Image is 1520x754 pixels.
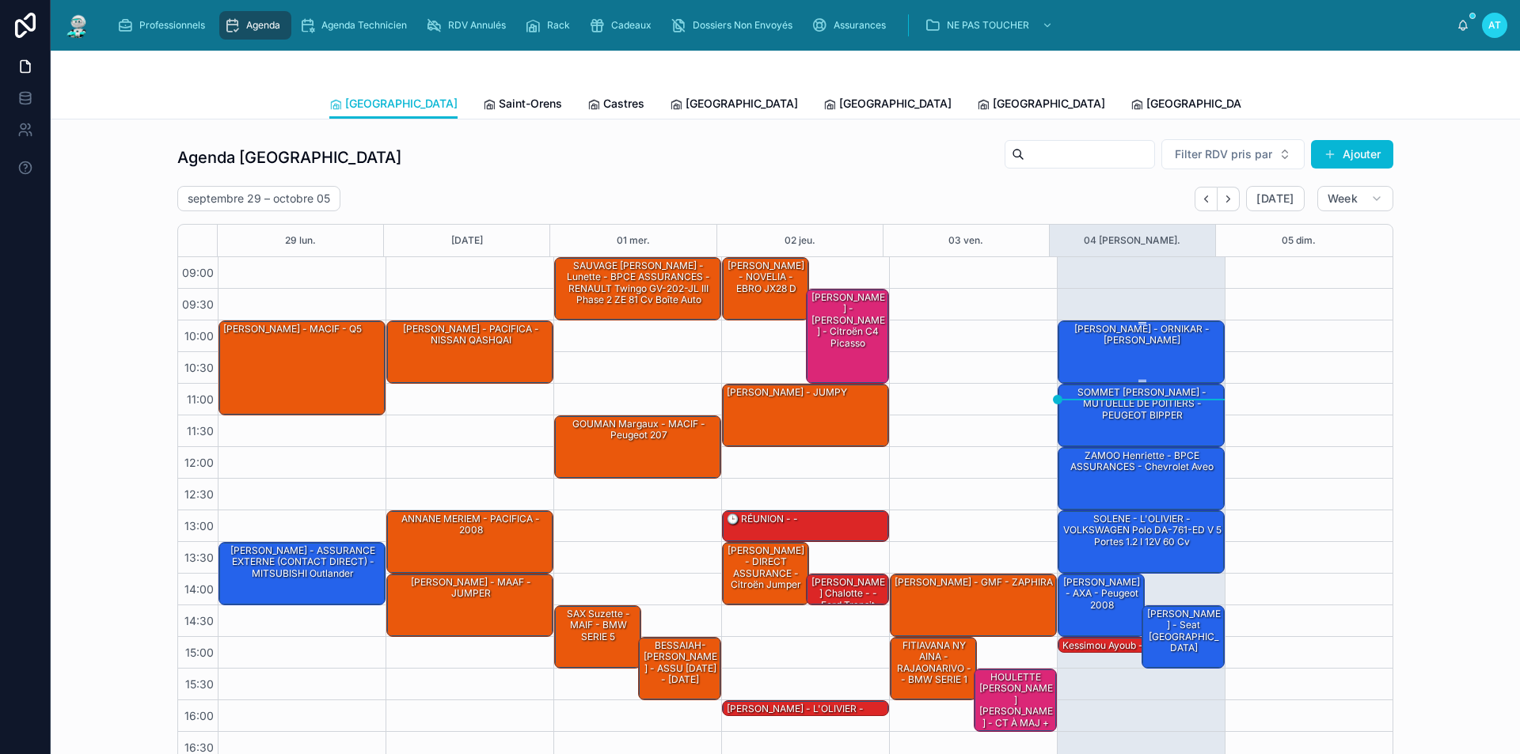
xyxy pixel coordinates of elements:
[1282,225,1316,256] div: 05 dim.
[725,512,800,526] div: 🕒 RÉUNION - -
[1058,511,1224,573] div: SOLENE - L'OLIVIER - VOLKSWAGEN Polo DA-761-ED V 5 portes 1.2 i 12V 60 cv
[809,290,888,350] div: [PERSON_NAME] - [PERSON_NAME] - Citroën C4 Picasso
[693,19,792,32] span: Dossiers Non Envoyés
[1061,638,1217,653] div: Kessimou Ayoub - PACIFICA - ds3
[294,11,418,40] a: Agenda Technicien
[499,96,562,112] span: Saint-Orens
[219,321,385,415] div: [PERSON_NAME] - MACIF - Q5
[617,225,650,256] button: 01 mer.
[975,669,1057,731] div: HOULETTE [PERSON_NAME] [PERSON_NAME] - CT à MAJ + BDG sur CT - BPCE ASSURANCES - C4
[1195,187,1218,211] button: Back
[451,225,483,256] button: [DATE]
[587,89,644,121] a: Castres
[893,575,1054,589] div: [PERSON_NAME] - GMF - ZAPHIRA
[389,575,552,601] div: [PERSON_NAME] - MAAF - JUMPER
[891,574,1056,636] div: [PERSON_NAME] - GMF - ZAPHIRA
[785,225,815,256] button: 02 jeu.
[1145,607,1224,656] div: [PERSON_NAME] - seat [GEOGRAPHIC_DATA]
[920,11,1061,40] a: NE PAS TOUCHER
[181,646,218,659] span: 15:00
[1084,225,1180,256] button: 04 [PERSON_NAME].
[725,259,807,296] div: [PERSON_NAME] - NOVELIA - EBRO JX28 D
[1130,89,1259,121] a: [GEOGRAPHIC_DATA]
[1328,191,1358,206] span: Week
[1061,449,1223,475] div: ZAMOO Henriette - BPCE ASSURANCES - Chevrolet aveo
[639,638,721,699] div: BESSAIAH-[PERSON_NAME] - ASSU [DATE] - [DATE]
[723,511,888,541] div: 🕒 RÉUNION - -
[219,543,385,604] div: [PERSON_NAME] - ASSURANCE EXTERNE (CONTACT DIRECT) - MITSUBISHI Outlander
[389,512,552,538] div: ANNANE MERIEM - PACIFICA - 2008
[180,582,218,596] span: 14:00
[807,290,889,383] div: [PERSON_NAME] - [PERSON_NAME] - Citroën C4 Picasso
[1058,385,1224,446] div: SOMMET [PERSON_NAME] - MUTUELLE DE POITIERS - PEUGEOT BIPPER
[183,424,218,438] span: 11:30
[1246,186,1304,211] button: [DATE]
[1058,638,1224,654] div: Kessimou Ayoub - PACIFICA - ds3
[891,638,976,699] div: FITIAVANA NY AINA - RAJAONARIVO - - BMW SERIE 1
[222,322,363,336] div: [PERSON_NAME] - MACIF - Q5
[222,544,384,581] div: [PERSON_NAME] - ASSURANCE EXTERNE (CONTACT DIRECT) - MITSUBISHI Outlander
[809,575,888,624] div: [PERSON_NAME] chalotte - - ford transit 2013 mk6
[180,456,218,469] span: 12:00
[723,385,888,446] div: [PERSON_NAME] - JUMPY
[893,638,975,688] div: FITIAVANA NY AINA - RAJAONARIVO - - BMW SERIE 1
[178,297,218,311] span: 09:30
[180,329,218,343] span: 10:00
[603,96,644,112] span: Castres
[1256,191,1294,206] span: [DATE]
[188,191,330,206] h2: septembre 29 – octobre 05
[839,96,952,112] span: [GEOGRAPHIC_DATA]
[723,701,888,717] div: [PERSON_NAME] - L'OLIVIER -
[1488,19,1501,32] span: AT
[180,487,218,501] span: 12:30
[63,13,92,38] img: App logo
[387,321,553,383] div: [PERSON_NAME] - PACIFICA - NISSAN QASHQAI
[285,225,316,256] button: 29 lun.
[219,11,291,40] a: Agenda
[180,614,218,627] span: 14:30
[807,11,897,40] a: Assurances
[1061,575,1143,612] div: [PERSON_NAME] - AXA - Peugeot 2008
[1311,140,1393,169] button: Ajouter
[180,709,218,722] span: 16:00
[948,225,983,256] button: 03 ven.
[993,96,1105,112] span: [GEOGRAPHIC_DATA]
[183,392,218,406] span: 11:00
[1061,322,1223,348] div: [PERSON_NAME] - ORNIKAR - [PERSON_NAME]
[180,361,218,374] span: 10:30
[547,19,570,32] span: Rack
[520,11,581,40] a: Rack
[345,96,458,112] span: [GEOGRAPHIC_DATA]
[557,259,720,308] div: SAUVAGE [PERSON_NAME] - Lunette - BPCE ASSURANCES - RENAULT Twingo GV-202-JL III Phase 2 ZE 81 cv...
[389,322,552,348] div: [PERSON_NAME] - PACIFICA - NISSAN QASHQAI
[421,11,517,40] a: RDV Annulés
[180,519,218,532] span: 13:00
[448,19,506,32] span: RDV Annulés
[246,19,280,32] span: Agenda
[725,544,807,593] div: [PERSON_NAME] - DIRECT ASSURANCE - Citroën jumper
[321,19,407,32] span: Agenda Technicien
[180,551,218,564] span: 13:30
[483,89,562,121] a: Saint-Orens
[723,258,808,320] div: [PERSON_NAME] - NOVELIA - EBRO JX28 D
[387,511,553,573] div: ANNANE MERIEM - PACIFICA - 2008
[611,19,652,32] span: Cadeaux
[181,677,218,691] span: 15:30
[387,574,553,636] div: [PERSON_NAME] - MAAF - JUMPER
[1061,385,1223,422] div: SOMMET [PERSON_NAME] - MUTUELLE DE POITIERS - PEUGEOT BIPPER
[725,385,849,400] div: [PERSON_NAME] - JUMPY
[555,606,640,668] div: SAX Suzette - MAIF - BMW SERIE 5
[555,416,720,478] div: GOUMAN Margaux - MACIF - Peugeot 207
[555,258,720,320] div: SAUVAGE [PERSON_NAME] - Lunette - BPCE ASSURANCES - RENAULT Twingo GV-202-JL III Phase 2 ZE 81 cv...
[1058,574,1144,636] div: [PERSON_NAME] - AXA - Peugeot 2008
[557,607,640,644] div: SAX Suzette - MAIF - BMW SERIE 5
[823,89,952,121] a: [GEOGRAPHIC_DATA]
[807,574,889,604] div: [PERSON_NAME] chalotte - - ford transit 2013 mk6
[1058,448,1224,510] div: ZAMOO Henriette - BPCE ASSURANCES - Chevrolet aveo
